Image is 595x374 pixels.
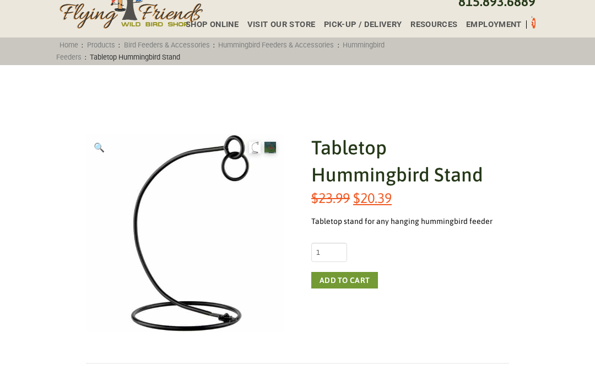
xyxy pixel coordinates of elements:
a: Hummingbird Feeders [56,41,385,62]
button: Add to cart [311,273,378,289]
a: Visit Our Store [239,21,315,29]
span: $ [311,190,318,206]
span: Tabletop Hummingbird Stand [86,54,184,62]
a: Shop Online [177,21,239,29]
span: 1 [532,19,535,28]
div: Toggle Off Canvas Content [532,16,532,29]
a: Products [83,41,118,50]
bdi: 23.99 [311,190,350,206]
h1: Tabletop Hummingbird Stand [311,135,509,189]
a: Pick-up / Delivery [315,21,402,29]
bdi: 20.39 [353,190,392,206]
a: Hummingbird Feeders & Accessories [215,41,338,50]
span: Visit Our Store [247,21,316,29]
span: Pick-up / Delivery [324,21,402,29]
img: Tabletop Hummingbird Stand [249,142,261,154]
a: Resources [402,21,457,29]
span: Shop Online [186,21,239,29]
a: Bird Feeders & Accessories [120,41,213,50]
span: $ [353,190,360,206]
span: : : : : : [56,41,385,62]
div: Tabletop stand for any hanging hummingbird feeder [311,216,509,228]
a: Home [56,41,82,50]
span: 🔍 [94,143,105,153]
a: Employment [457,21,521,29]
img: Tabletop Hummingbird Stand - Image 2 [264,142,276,154]
input: Product quantity [311,243,347,262]
span: Resources [410,21,457,29]
a: View full-screen image gallery [86,135,112,161]
span: Employment [466,21,522,29]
